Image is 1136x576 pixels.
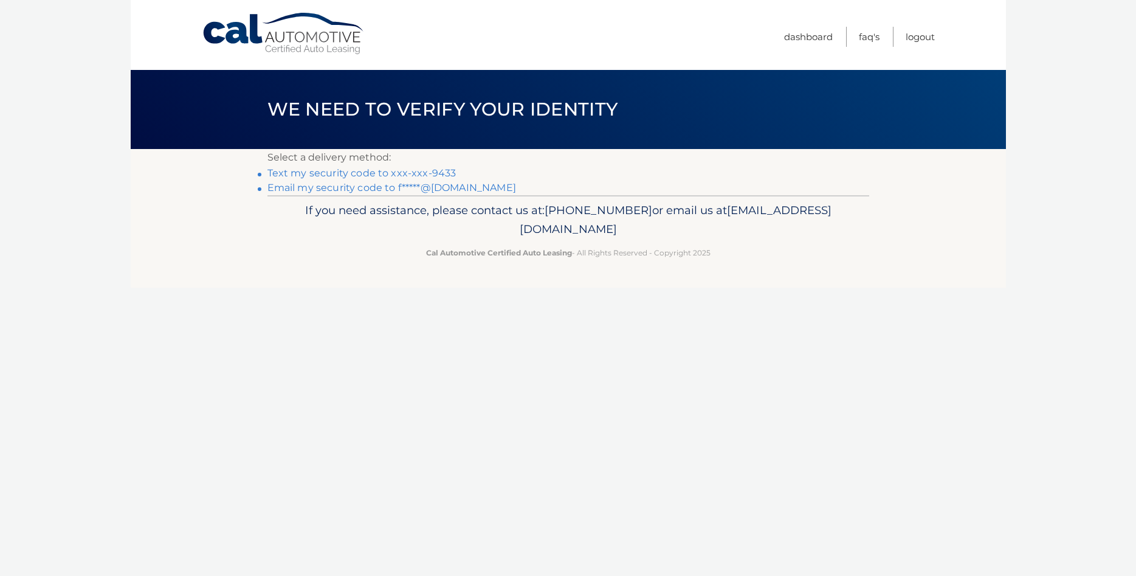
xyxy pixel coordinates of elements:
a: Dashboard [784,27,833,47]
p: If you need assistance, please contact us at: or email us at [275,201,861,240]
span: We need to verify your identity [267,98,618,120]
p: - All Rights Reserved - Copyright 2025 [275,246,861,259]
a: Text my security code to xxx-xxx-9433 [267,167,456,179]
a: Logout [906,27,935,47]
a: Email my security code to f*****@[DOMAIN_NAME] [267,182,516,193]
p: Select a delivery method: [267,149,869,166]
a: FAQ's [859,27,880,47]
a: Cal Automotive [202,12,366,55]
strong: Cal Automotive Certified Auto Leasing [426,248,572,257]
span: [PHONE_NUMBER] [545,203,652,217]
